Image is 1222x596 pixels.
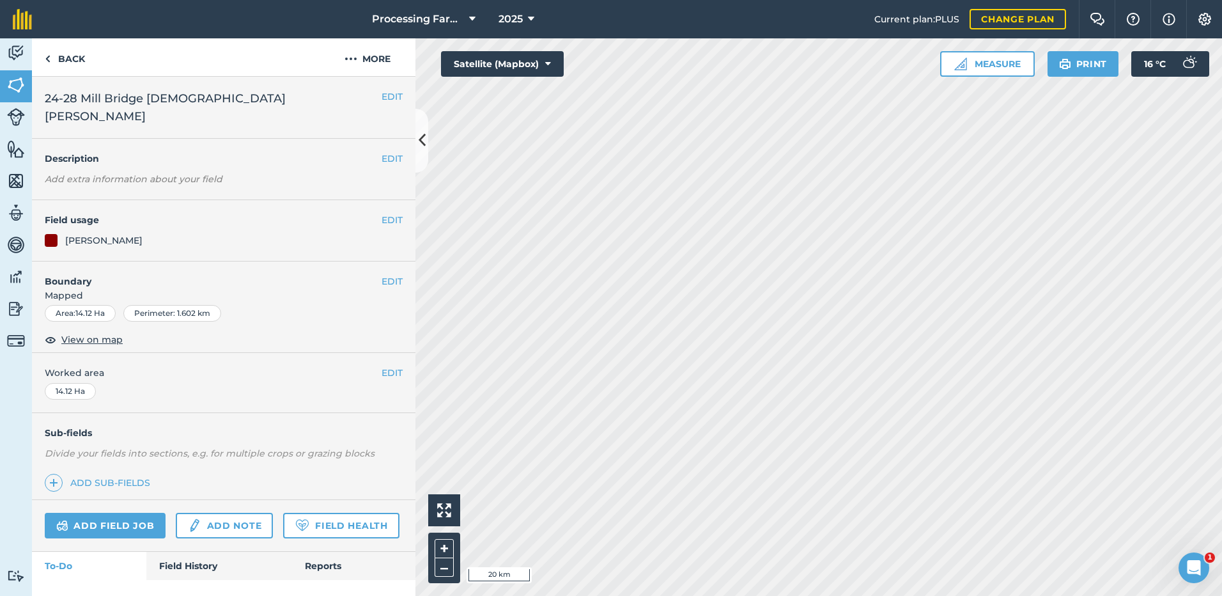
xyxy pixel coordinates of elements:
img: Two speech bubbles overlapping with the left bubble in the forefront [1090,13,1105,26]
a: Add note [176,513,273,538]
span: View on map [61,333,123,347]
img: svg+xml;base64,PHN2ZyB4bWxucz0iaHR0cDovL3d3dy53My5vcmcvMjAwMC9zdmciIHdpZHRoPSIxNCIgaGVpZ2h0PSIyNC... [49,475,58,490]
h4: Boundary [32,262,382,288]
img: svg+xml;base64,PHN2ZyB4bWxucz0iaHR0cDovL3d3dy53My5vcmcvMjAwMC9zdmciIHdpZHRoPSI5IiBoZWlnaHQ9IjI0Ii... [45,51,50,67]
span: Processing Farms [372,12,464,27]
button: Satellite (Mapbox) [441,51,564,77]
img: svg+xml;base64,PD94bWwgdmVyc2lvbj0iMS4wIiBlbmNvZGluZz0idXRmLTgiPz4KPCEtLSBHZW5lcmF0b3I6IEFkb2JlIE... [7,108,25,126]
button: View on map [45,332,123,347]
img: svg+xml;base64,PD94bWwgdmVyc2lvbj0iMS4wIiBlbmNvZGluZz0idXRmLTgiPz4KPCEtLSBHZW5lcmF0b3I6IEFkb2JlIE... [7,332,25,350]
span: 16 ° C [1144,51,1166,77]
img: svg+xml;base64,PD94bWwgdmVyc2lvbj0iMS4wIiBlbmNvZGluZz0idXRmLTgiPz4KPCEtLSBHZW5lcmF0b3I6IEFkb2JlIE... [7,267,25,286]
em: Add extra information about your field [45,173,222,185]
button: + [435,539,454,558]
a: Back [32,38,98,76]
span: 2025 [499,12,523,27]
button: EDIT [382,213,403,227]
img: svg+xml;base64,PD94bWwgdmVyc2lvbj0iMS4wIiBlbmNvZGluZz0idXRmLTgiPz4KPCEtLSBHZW5lcmF0b3I6IEFkb2JlIE... [7,570,25,582]
h4: Sub-fields [32,426,415,440]
img: A cog icon [1197,13,1212,26]
img: svg+xml;base64,PHN2ZyB4bWxucz0iaHR0cDovL3d3dy53My5vcmcvMjAwMC9zdmciIHdpZHRoPSI1NiIgaGVpZ2h0PSI2MC... [7,75,25,95]
img: svg+xml;base64,PD94bWwgdmVyc2lvbj0iMS4wIiBlbmNvZGluZz0idXRmLTgiPz4KPCEtLSBHZW5lcmF0b3I6IEFkb2JlIE... [56,518,68,533]
button: 16 °C [1131,51,1209,77]
button: EDIT [382,274,403,288]
img: svg+xml;base64,PHN2ZyB4bWxucz0iaHR0cDovL3d3dy53My5vcmcvMjAwMC9zdmciIHdpZHRoPSIxNyIgaGVpZ2h0PSIxNy... [1163,12,1175,27]
em: Divide your fields into sections, e.g. for multiple crops or grazing blocks [45,448,375,459]
img: svg+xml;base64,PD94bWwgdmVyc2lvbj0iMS4wIiBlbmNvZGluZz0idXRmLTgiPz4KPCEtLSBHZW5lcmF0b3I6IEFkb2JlIE... [1176,51,1202,77]
button: More [320,38,415,76]
button: Measure [940,51,1035,77]
button: EDIT [382,90,403,104]
div: Perimeter : 1.602 km [123,305,221,322]
iframe: Intercom live chat [1179,553,1209,583]
a: Reports [292,552,415,580]
img: svg+xml;base64,PHN2ZyB4bWxucz0iaHR0cDovL3d3dy53My5vcmcvMjAwMC9zdmciIHdpZHRoPSIxOSIgaGVpZ2h0PSIyNC... [1059,56,1071,72]
img: Ruler icon [954,58,967,70]
div: Area : 14.12 Ha [45,305,116,322]
img: fieldmargin Logo [13,9,32,29]
span: 1 [1205,553,1215,563]
a: Add sub-fields [45,474,155,492]
img: svg+xml;base64,PD94bWwgdmVyc2lvbj0iMS4wIiBlbmNvZGluZz0idXRmLTgiPz4KPCEtLSBHZW5lcmF0b3I6IEFkb2JlIE... [7,43,25,63]
div: 14.12 Ha [45,383,96,400]
button: – [435,558,454,577]
button: Print [1048,51,1119,77]
a: Add field job [45,513,166,538]
img: svg+xml;base64,PHN2ZyB4bWxucz0iaHR0cDovL3d3dy53My5vcmcvMjAwMC9zdmciIHdpZHRoPSI1NiIgaGVpZ2h0PSI2MC... [7,171,25,191]
h4: Description [45,152,403,166]
span: Worked area [45,366,403,380]
img: svg+xml;base64,PD94bWwgdmVyc2lvbj0iMS4wIiBlbmNvZGluZz0idXRmLTgiPz4KPCEtLSBHZW5lcmF0b3I6IEFkb2JlIE... [187,518,201,533]
a: To-Do [32,552,146,580]
a: Change plan [970,9,1066,29]
span: 24-28 Mill Bridge [DEMOGRAPHIC_DATA] [PERSON_NAME] [45,90,382,125]
img: Four arrows, one pointing top left, one top right, one bottom right and the last bottom left [437,503,451,517]
img: svg+xml;base64,PD94bWwgdmVyc2lvbj0iMS4wIiBlbmNvZGluZz0idXRmLTgiPz4KPCEtLSBHZW5lcmF0b3I6IEFkb2JlIE... [7,299,25,318]
img: svg+xml;base64,PHN2ZyB4bWxucz0iaHR0cDovL3d3dy53My5vcmcvMjAwMC9zdmciIHdpZHRoPSIxOCIgaGVpZ2h0PSIyNC... [45,332,56,347]
img: svg+xml;base64,PD94bWwgdmVyc2lvbj0iMS4wIiBlbmNvZGluZz0idXRmLTgiPz4KPCEtLSBHZW5lcmF0b3I6IEFkb2JlIE... [7,203,25,223]
a: Field History [146,552,291,580]
span: Mapped [32,288,415,302]
img: svg+xml;base64,PD94bWwgdmVyc2lvbj0iMS4wIiBlbmNvZGluZz0idXRmLTgiPz4KPCEtLSBHZW5lcmF0b3I6IEFkb2JlIE... [7,235,25,255]
h4: Field usage [45,213,382,227]
span: Current plan : PLUS [874,12,959,26]
div: [PERSON_NAME] [65,233,143,247]
img: svg+xml;base64,PHN2ZyB4bWxucz0iaHR0cDovL3d3dy53My5vcmcvMjAwMC9zdmciIHdpZHRoPSIyMCIgaGVpZ2h0PSIyNC... [344,51,357,67]
img: A question mark icon [1125,13,1141,26]
a: Field Health [283,513,399,538]
button: EDIT [382,152,403,166]
img: svg+xml;base64,PHN2ZyB4bWxucz0iaHR0cDovL3d3dy53My5vcmcvMjAwMC9zdmciIHdpZHRoPSI1NiIgaGVpZ2h0PSI2MC... [7,139,25,159]
button: EDIT [382,366,403,380]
